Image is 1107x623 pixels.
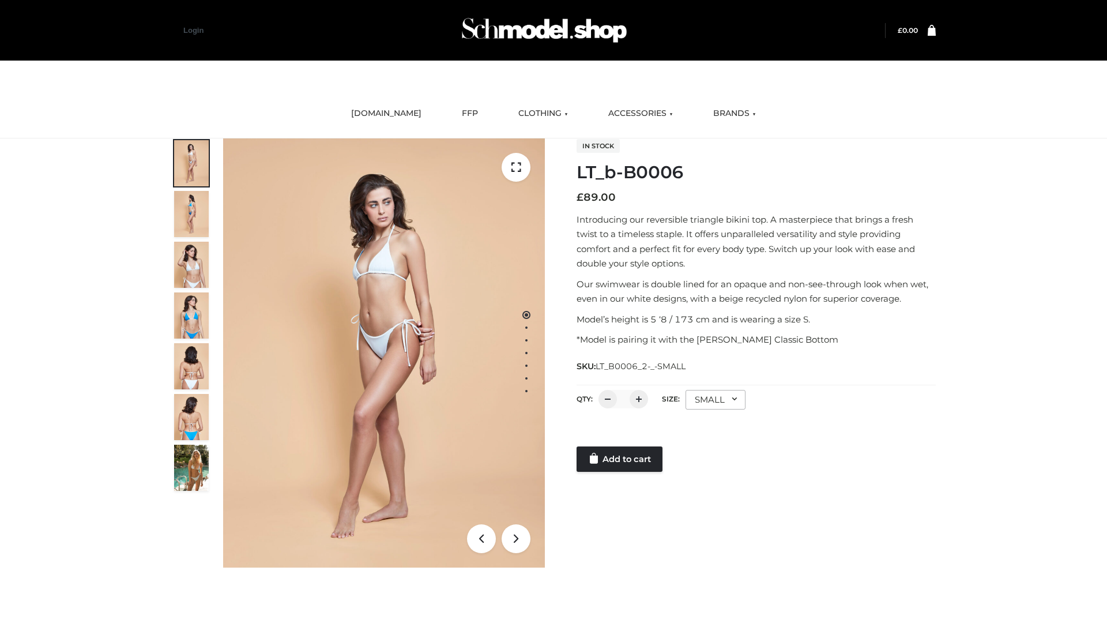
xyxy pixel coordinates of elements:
[662,395,680,403] label: Size:
[577,395,593,403] label: QTY:
[453,101,487,126] a: FFP
[174,191,209,237] img: ArielClassicBikiniTop_CloudNine_AzureSky_OW114ECO_2-scaled.jpg
[223,138,545,568] img: ArielClassicBikiniTop_CloudNine_AzureSky_OW114ECO_1
[577,191,616,204] bdi: 89.00
[174,445,209,491] img: Arieltop_CloudNine_AzureSky2.jpg
[458,7,631,53] img: Schmodel Admin 964
[577,332,936,347] p: *Model is pairing it with the [PERSON_NAME] Classic Bottom
[898,26,918,35] bdi: 0.00
[577,312,936,327] p: Model’s height is 5 ‘8 / 173 cm and is wearing a size S.
[577,446,662,472] a: Add to cart
[577,277,936,306] p: Our swimwear is double lined for an opaque and non-see-through look when wet, even in our white d...
[686,390,745,410] div: SMALL
[577,191,583,204] span: £
[600,101,681,126] a: ACCESSORIES
[510,101,577,126] a: CLOTHING
[174,140,209,186] img: ArielClassicBikiniTop_CloudNine_AzureSky_OW114ECO_1-scaled.jpg
[174,394,209,440] img: ArielClassicBikiniTop_CloudNine_AzureSky_OW114ECO_8-scaled.jpg
[174,343,209,389] img: ArielClassicBikiniTop_CloudNine_AzureSky_OW114ECO_7-scaled.jpg
[183,26,204,35] a: Login
[577,162,936,183] h1: LT_b-B0006
[705,101,765,126] a: BRANDS
[577,359,687,373] span: SKU:
[174,292,209,339] img: ArielClassicBikiniTop_CloudNine_AzureSky_OW114ECO_4-scaled.jpg
[577,139,620,153] span: In stock
[596,361,686,371] span: LT_B0006_2-_-SMALL
[898,26,918,35] a: £0.00
[342,101,430,126] a: [DOMAIN_NAME]
[577,212,936,271] p: Introducing our reversible triangle bikini top. A masterpiece that brings a fresh twist to a time...
[898,26,902,35] span: £
[174,242,209,288] img: ArielClassicBikiniTop_CloudNine_AzureSky_OW114ECO_3-scaled.jpg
